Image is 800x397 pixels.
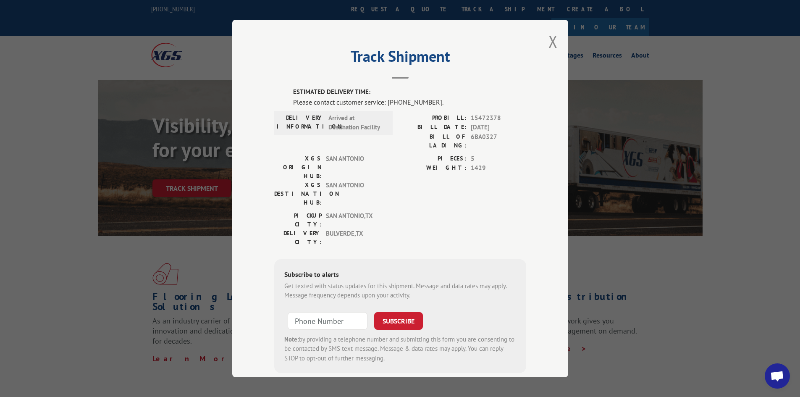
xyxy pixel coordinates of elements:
[326,154,383,181] span: SAN ANTONIO
[274,211,322,229] label: PICKUP CITY:
[548,30,558,53] button: Close modal
[293,87,526,97] label: ESTIMATED DELIVERY TIME:
[284,281,516,300] div: Get texted with status updates for this shipment. Message and data rates may apply. Message frequ...
[471,113,526,123] span: 15472378
[326,181,383,207] span: SAN ANTONIO
[400,123,467,132] label: BILL DATE:
[277,113,324,132] label: DELIVERY INFORMATION:
[765,363,790,389] div: Open chat
[400,132,467,150] label: BILL OF LADING:
[288,312,367,330] input: Phone Number
[274,229,322,247] label: DELIVERY CITY:
[284,335,516,363] div: by providing a telephone number and submitting this form you are consenting to be contacted by SM...
[284,335,299,343] strong: Note:
[274,181,322,207] label: XGS DESTINATION HUB:
[471,123,526,132] span: [DATE]
[326,211,383,229] span: SAN ANTONIO , TX
[284,269,516,281] div: Subscribe to alerts
[328,113,385,132] span: Arrived at Destination Facility
[274,50,526,66] h2: Track Shipment
[400,113,467,123] label: PROBILL:
[400,154,467,164] label: PIECES:
[400,163,467,173] label: WEIGHT:
[293,97,526,107] div: Please contact customer service: [PHONE_NUMBER].
[274,154,322,181] label: XGS ORIGIN HUB:
[326,229,383,247] span: BULVERDE , TX
[471,132,526,150] span: 6BA0327
[471,154,526,164] span: 5
[471,163,526,173] span: 1429
[374,312,423,330] button: SUBSCRIBE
